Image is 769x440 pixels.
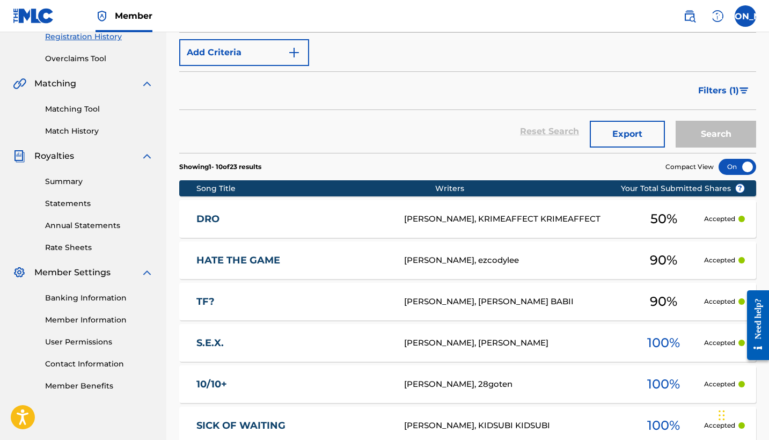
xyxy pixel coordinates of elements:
[647,416,680,435] span: 100 %
[13,77,26,90] img: Matching
[196,183,435,194] div: Song Title
[45,31,153,42] a: Registration History
[45,220,153,231] a: Annual Statements
[404,213,624,225] div: [PERSON_NAME], KRIMEAFFECT KRIMEAFFECT
[34,266,111,279] span: Member Settings
[196,378,390,391] a: 10/10+
[665,162,714,172] span: Compact View
[735,5,756,27] div: User Menu
[13,150,26,163] img: Royalties
[704,338,735,348] p: Accepted
[621,183,745,194] span: Your Total Submitted Shares
[196,420,390,432] a: SICK OF WAITING
[736,184,744,193] span: ?
[196,296,390,308] a: TF?
[707,5,728,27] div: Help
[698,84,739,97] span: Filters ( 1 )
[196,337,390,349] a: S.E.X.
[45,198,153,209] a: Statements
[45,336,153,348] a: User Permissions
[692,77,756,104] button: Filters (1)
[288,46,301,59] img: 9d2ae6d4665cec9f34b9.svg
[683,10,696,23] img: search
[719,399,725,431] div: Drag
[739,281,769,370] iframe: Resource Center
[650,251,677,270] span: 90 %
[45,380,153,392] a: Member Benefits
[704,255,735,265] p: Accepted
[715,388,769,440] iframe: Chat Widget
[179,162,261,172] p: Showing 1 - 10 of 23 results
[404,337,624,349] div: [PERSON_NAME], [PERSON_NAME]
[45,358,153,370] a: Contact Information
[196,254,390,267] a: HATE THE GAME
[196,213,390,225] a: DRO
[739,87,749,94] img: filter
[404,296,624,308] div: [PERSON_NAME], [PERSON_NAME] BABII
[34,77,76,90] span: Matching
[679,5,700,27] a: Public Search
[704,214,735,224] p: Accepted
[704,297,735,306] p: Accepted
[45,314,153,326] a: Member Information
[704,421,735,430] p: Accepted
[590,121,665,148] button: Export
[404,420,624,432] div: [PERSON_NAME], KIDSUBI KIDSUBI
[115,10,152,22] span: Member
[45,292,153,304] a: Banking Information
[650,292,677,311] span: 90 %
[711,10,724,23] img: help
[435,183,655,194] div: Writers
[647,375,680,394] span: 100 %
[45,176,153,187] a: Summary
[13,8,54,24] img: MLC Logo
[179,39,309,66] button: Add Criteria
[13,266,26,279] img: Member Settings
[179,6,756,153] form: Search Form
[141,150,153,163] img: expand
[96,10,108,23] img: Top Rightsholder
[45,104,153,115] a: Matching Tool
[404,378,624,391] div: [PERSON_NAME], 28goten
[404,254,624,267] div: [PERSON_NAME], ezcodylee
[45,242,153,253] a: Rate Sheets
[650,209,677,229] span: 50 %
[141,266,153,279] img: expand
[45,126,153,137] a: Match History
[647,333,680,353] span: 100 %
[141,77,153,90] img: expand
[34,150,74,163] span: Royalties
[704,379,735,389] p: Accepted
[45,53,153,64] a: Overclaims Tool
